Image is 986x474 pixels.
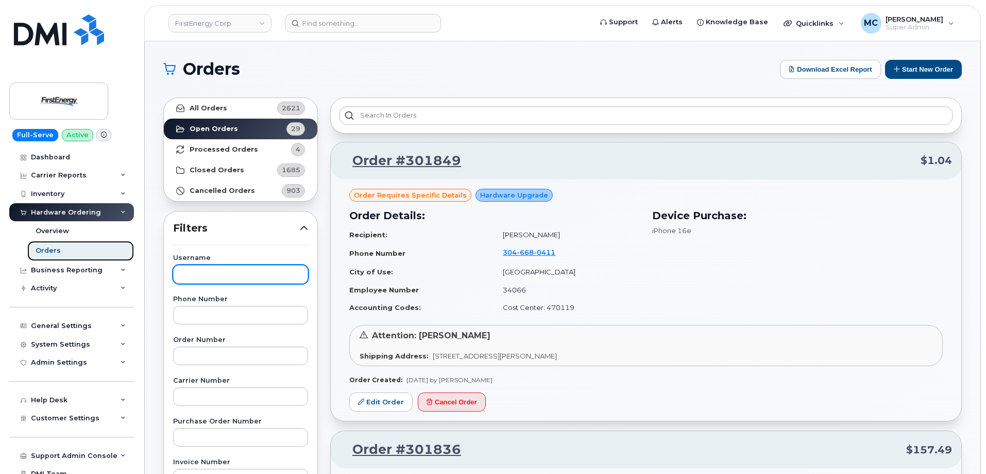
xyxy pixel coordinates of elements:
[282,103,300,113] span: 2621
[190,104,227,112] strong: All Orders
[190,145,258,154] strong: Processed Orders
[349,231,387,239] strong: Recipient:
[339,106,953,125] input: Search in orders
[349,393,413,412] a: Edit Order
[433,352,557,360] span: [STREET_ADDRESS][PERSON_NAME]
[190,166,244,174] strong: Closed Orders
[418,393,486,412] button: Cancel Order
[340,440,461,459] a: Order #301836
[349,208,640,223] h3: Order Details:
[282,165,300,175] span: 1685
[406,376,492,384] span: [DATE] by [PERSON_NAME]
[652,208,943,223] h3: Device Purchase:
[517,248,534,256] span: 668
[354,190,467,200] span: Order requires Specific details
[885,60,962,79] button: Start New Order
[360,352,429,360] strong: Shipping Address:
[941,429,978,466] iframe: Messenger Launcher
[173,418,308,425] label: Purchase Order Number
[372,331,490,340] span: Attention: [PERSON_NAME]
[286,186,300,195] span: 903
[173,378,308,384] label: Carrier Number
[503,248,555,256] span: 304
[349,303,421,312] strong: Accounting Codes:
[480,190,548,200] span: Hardware Upgrade
[340,152,461,170] a: Order #301849
[173,296,308,303] label: Phone Number
[494,299,640,317] td: Cost Center: 470119
[173,337,308,344] label: Order Number
[164,119,317,139] a: Open Orders29
[173,459,308,466] label: Invoice Number
[780,60,881,79] button: Download Excel Report
[190,125,238,133] strong: Open Orders
[164,160,317,181] a: Closed Orders1685
[164,181,317,201] a: Cancelled Orders903
[291,124,300,134] span: 29
[190,187,255,195] strong: Cancelled Orders
[349,268,393,276] strong: City of Use:
[534,248,555,256] span: 0411
[173,255,308,261] label: Username
[494,281,640,299] td: 34066
[296,144,300,154] span: 4
[494,226,640,244] td: [PERSON_NAME]
[349,249,405,257] strong: Phone Number
[173,221,300,236] span: Filters
[503,248,568,256] a: 3046680411
[164,98,317,119] a: All Orders2621
[906,443,952,457] span: $157.49
[183,61,240,77] span: Orders
[349,286,419,294] strong: Employee Number
[494,263,640,281] td: [GEOGRAPHIC_DATA]
[652,226,691,235] span: iPhone 16e
[921,153,952,168] span: $1.04
[164,139,317,160] a: Processed Orders4
[349,376,402,384] strong: Order Created:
